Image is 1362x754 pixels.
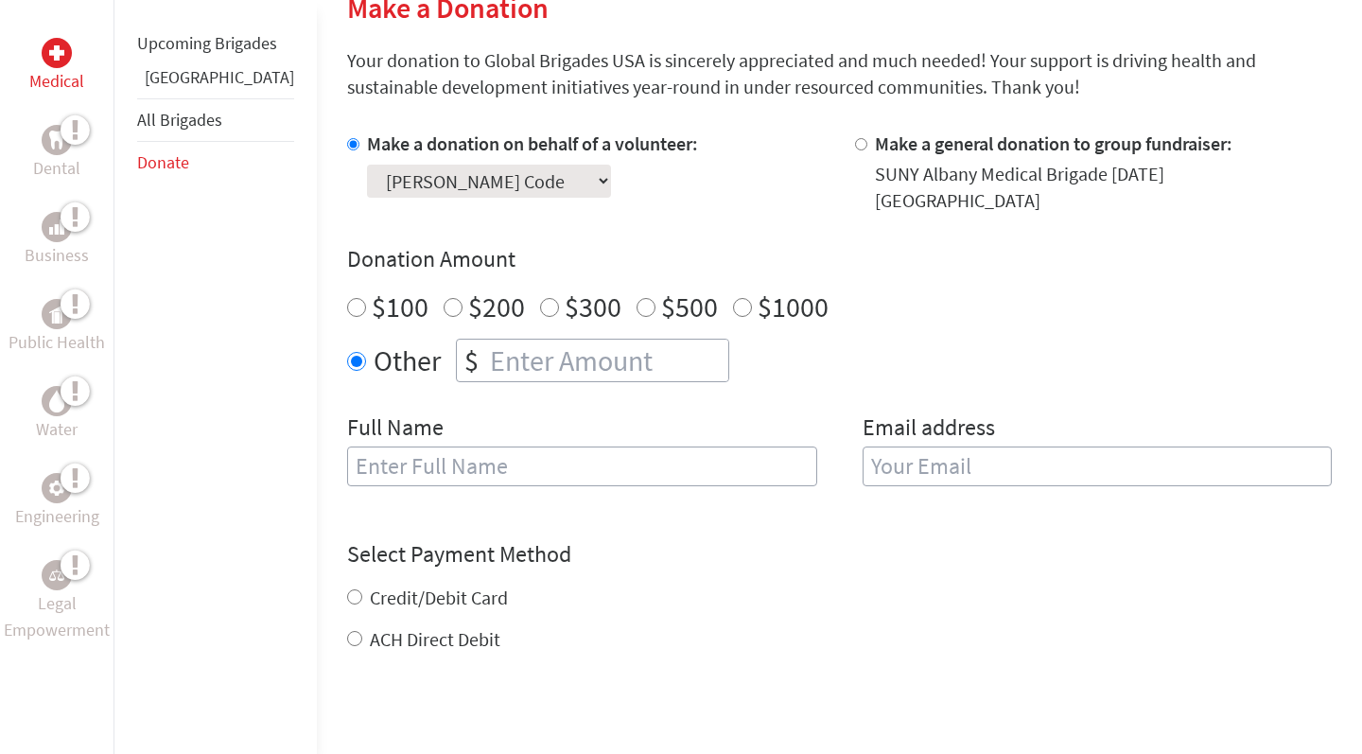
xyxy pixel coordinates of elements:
[137,142,294,184] li: Donate
[565,289,621,324] label: $300
[36,416,78,443] p: Water
[49,390,64,412] img: Water
[347,47,1332,100] p: Your donation to Global Brigades USA is sincerely appreciated and much needed! Your support is dr...
[25,212,89,269] a: BusinessBusiness
[42,299,72,329] div: Public Health
[25,242,89,269] p: Business
[137,64,294,98] li: Belize
[137,23,294,64] li: Upcoming Brigades
[49,45,64,61] img: Medical
[9,329,105,356] p: Public Health
[468,289,525,324] label: $200
[15,473,99,530] a: EngineeringEngineering
[9,299,105,356] a: Public HealthPublic Health
[42,212,72,242] div: Business
[42,386,72,416] div: Water
[137,109,222,131] a: All Brigades
[42,560,72,590] div: Legal Empowerment
[29,38,84,95] a: MedicalMedical
[486,340,728,381] input: Enter Amount
[758,289,829,324] label: $1000
[875,161,1333,214] div: SUNY Albany Medical Brigade [DATE] [GEOGRAPHIC_DATA]
[137,151,189,173] a: Donate
[137,98,294,142] li: All Brigades
[863,447,1333,486] input: Your Email
[863,412,995,447] label: Email address
[36,386,78,443] a: WaterWater
[42,38,72,68] div: Medical
[372,289,428,324] label: $100
[49,305,64,324] img: Public Health
[49,481,64,496] img: Engineering
[370,586,508,609] label: Credit/Debit Card
[4,560,110,643] a: Legal EmpowermentLegal Empowerment
[42,473,72,503] div: Engineering
[49,131,64,149] img: Dental
[347,447,817,486] input: Enter Full Name
[137,32,277,54] a: Upcoming Brigades
[145,66,294,88] a: [GEOGRAPHIC_DATA]
[875,132,1232,155] label: Make a general donation to group fundraiser:
[347,244,1332,274] h4: Donation Amount
[661,289,718,324] label: $500
[347,539,1332,570] h4: Select Payment Method
[49,219,64,235] img: Business
[457,340,486,381] div: $
[33,125,80,182] a: DentalDental
[15,503,99,530] p: Engineering
[29,68,84,95] p: Medical
[33,155,80,182] p: Dental
[367,132,698,155] label: Make a donation on behalf of a volunteer:
[370,627,500,651] label: ACH Direct Debit
[4,590,110,643] p: Legal Empowerment
[347,412,444,447] label: Full Name
[374,339,441,382] label: Other
[42,125,72,155] div: Dental
[49,570,64,581] img: Legal Empowerment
